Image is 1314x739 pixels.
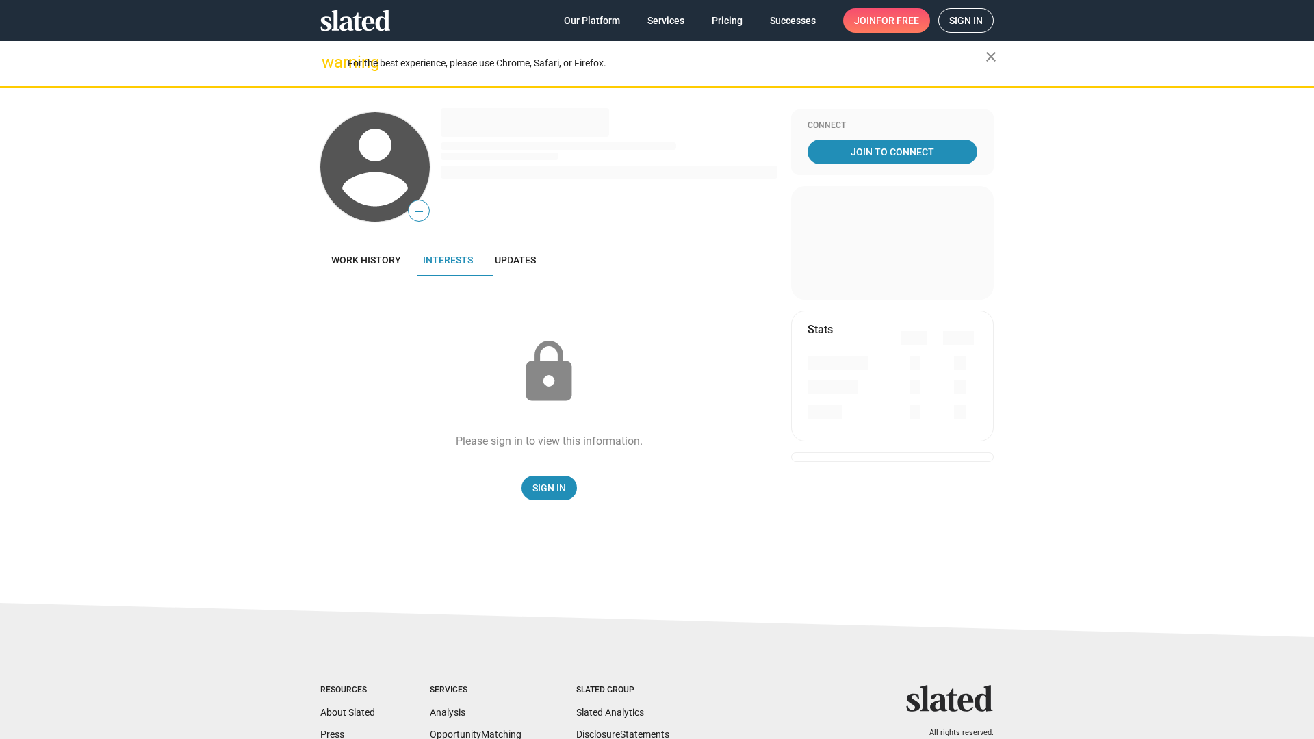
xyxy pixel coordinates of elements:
[532,476,566,500] span: Sign In
[949,9,983,32] span: Sign in
[348,54,985,73] div: For the best experience, please use Chrome, Safari, or Firefox.
[938,8,994,33] a: Sign in
[576,707,644,718] a: Slated Analytics
[808,120,977,131] div: Connect
[770,8,816,33] span: Successes
[854,8,919,33] span: Join
[564,8,620,33] span: Our Platform
[759,8,827,33] a: Successes
[647,8,684,33] span: Services
[712,8,743,33] span: Pricing
[808,322,833,337] mat-card-title: Stats
[983,49,999,65] mat-icon: close
[876,8,919,33] span: for free
[320,707,375,718] a: About Slated
[409,203,429,220] span: —
[320,685,375,696] div: Resources
[521,476,577,500] a: Sign In
[484,244,547,276] a: Updates
[495,255,536,265] span: Updates
[636,8,695,33] a: Services
[843,8,930,33] a: Joinfor free
[701,8,753,33] a: Pricing
[810,140,975,164] span: Join To Connect
[430,707,465,718] a: Analysis
[808,140,977,164] a: Join To Connect
[423,255,473,265] span: Interests
[320,244,412,276] a: Work history
[515,338,583,406] mat-icon: lock
[412,244,484,276] a: Interests
[456,434,643,448] div: Please sign in to view this information.
[331,255,401,265] span: Work history
[322,54,338,70] mat-icon: warning
[430,685,521,696] div: Services
[576,685,669,696] div: Slated Group
[553,8,631,33] a: Our Platform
